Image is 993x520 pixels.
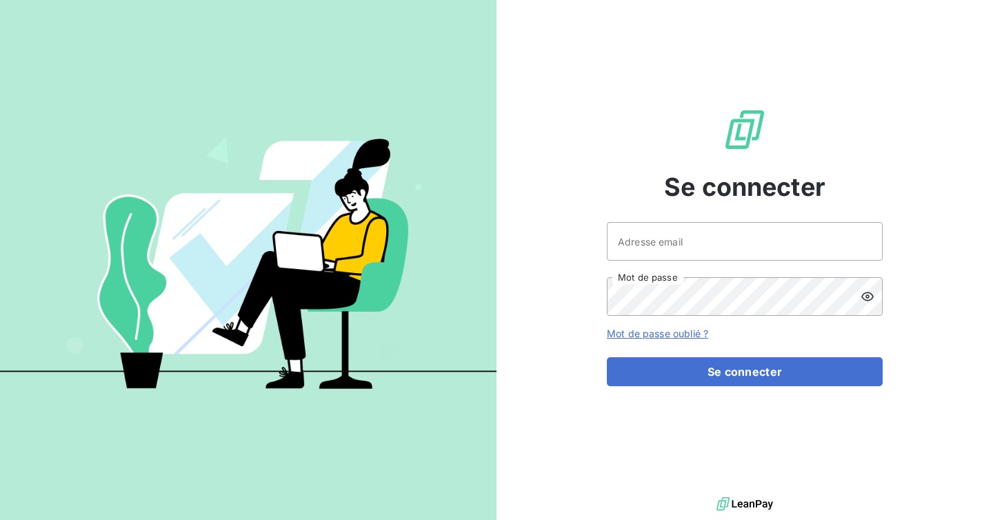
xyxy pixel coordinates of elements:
button: Se connecter [607,357,883,386]
a: Mot de passe oublié ? [607,328,708,339]
input: placeholder [607,222,883,261]
img: Logo LeanPay [723,108,767,152]
span: Se connecter [664,168,825,206]
img: logo [716,494,773,514]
